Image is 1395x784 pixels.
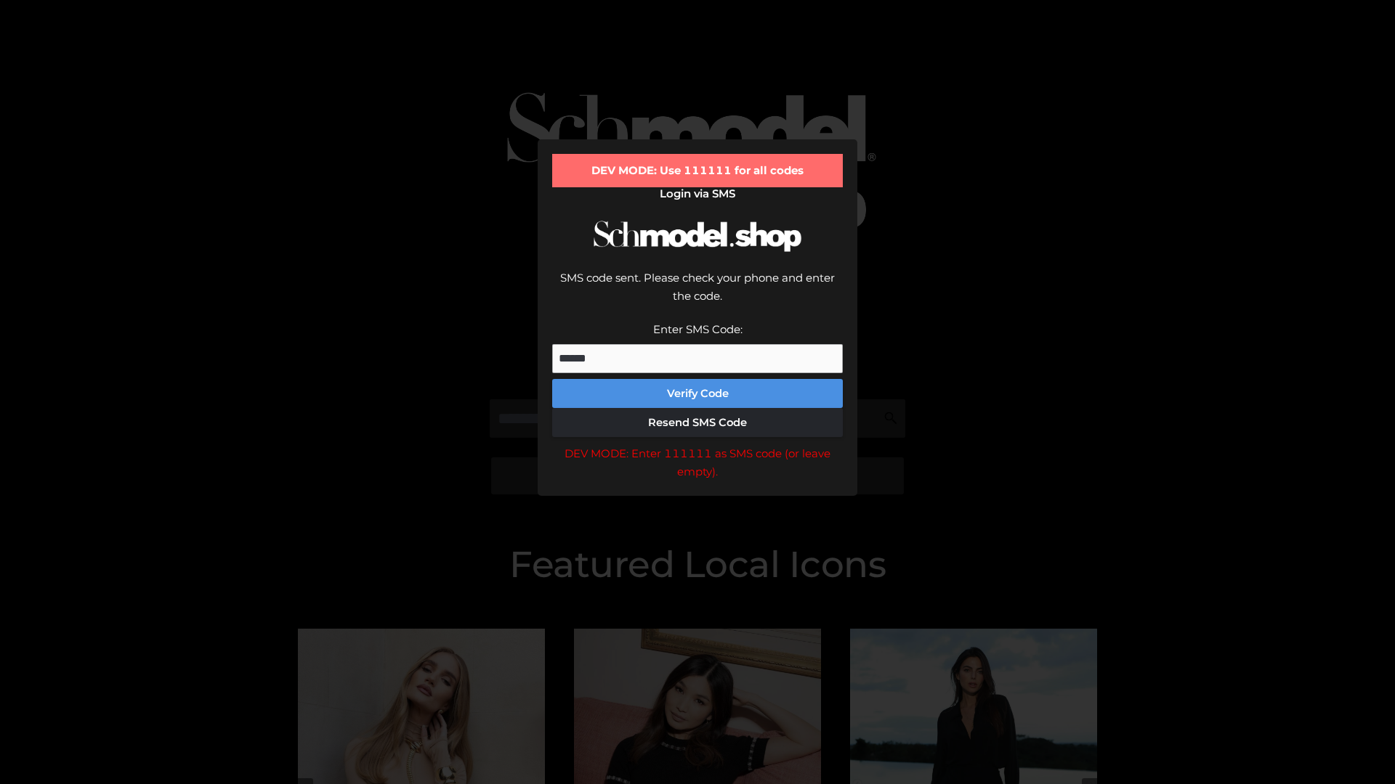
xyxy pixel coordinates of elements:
button: Resend SMS Code [552,408,843,437]
div: SMS code sent. Please check your phone and enter the code. [552,269,843,320]
div: DEV MODE: Enter 111111 as SMS code (or leave empty). [552,444,843,481]
img: Schmodel Logo [589,208,806,265]
div: DEV MODE: Use 111111 for all codes [552,154,843,187]
label: Enter SMS Code: [653,322,743,336]
button: Verify Code [552,379,843,408]
h2: Login via SMS [552,187,843,200]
